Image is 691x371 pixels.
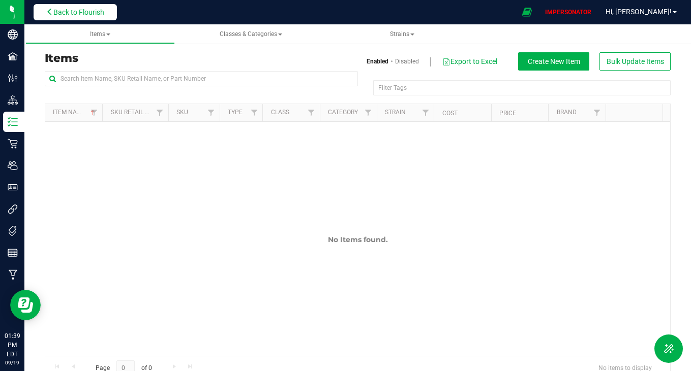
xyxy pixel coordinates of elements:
[246,104,262,121] a: Filter
[367,57,388,66] a: Enabled
[303,104,319,121] a: Filter
[203,104,220,121] a: Filter
[45,71,358,86] input: Search Item Name, SKU Retail Name, or Part Number
[8,204,18,214] inline-svg: Integrations
[8,139,18,149] inline-svg: Retail
[176,109,188,116] a: SKU
[111,109,187,116] a: Sku Retail Display Name
[417,104,434,121] a: Filter
[390,30,414,38] span: Strains
[557,109,577,116] a: Brand
[395,57,419,66] a: Disabled
[328,109,358,116] a: Category
[8,51,18,61] inline-svg: Facilities
[90,30,110,38] span: Items
[499,110,516,117] a: Price
[152,104,168,121] a: Filter
[654,334,683,363] button: Toggle Menu
[5,331,20,359] p: 01:39 PM EDT
[8,117,18,127] inline-svg: Inventory
[108,235,608,244] div: No Items found.
[516,2,538,22] span: Open Ecommerce Menu
[588,104,605,121] a: Filter
[442,110,458,117] a: Cost
[271,109,289,116] a: Class
[45,52,350,64] h3: Items
[34,4,117,20] button: Back to Flourish
[518,52,589,71] button: Create New Item
[606,8,672,16] span: Hi, [PERSON_NAME]!
[8,248,18,258] inline-svg: Reports
[528,57,580,65] span: Create New Item
[385,109,406,116] a: Strain
[8,160,18,171] inline-svg: Users
[220,30,282,38] span: Classes & Categories
[10,290,41,320] iframe: Resource center
[8,182,18,192] inline-svg: User Roles
[228,109,243,116] a: Type
[53,8,104,16] span: Back to Flourish
[8,95,18,105] inline-svg: Distribution
[607,57,664,65] span: Bulk Update Items
[8,269,18,280] inline-svg: Manufacturing
[360,104,377,121] a: Filter
[8,29,18,40] inline-svg: Company
[599,52,671,71] button: Bulk Update Items
[53,109,97,116] a: Item Name
[85,104,102,121] a: Filter
[5,359,20,366] p: 09/19
[541,8,595,17] p: IMPERSONATOR
[442,53,498,70] button: Export to Excel
[8,73,18,83] inline-svg: Configuration
[8,226,18,236] inline-svg: Tags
